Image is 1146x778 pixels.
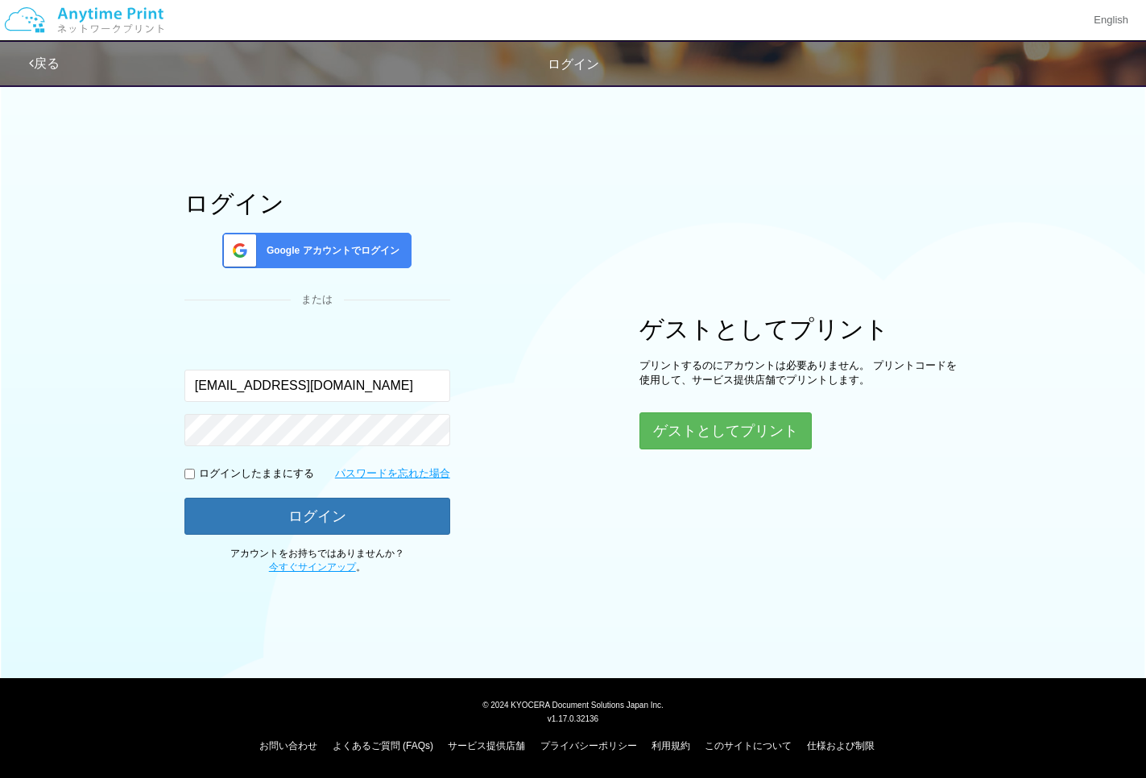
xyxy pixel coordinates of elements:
p: プリントするのにアカウントは必要ありません。 プリントコードを使用して、サービス提供店舗でプリントします。 [639,358,962,388]
span: Google アカウントでログイン [260,244,399,258]
button: ゲストとしてプリント [639,412,812,449]
span: v1.17.0.32136 [548,714,598,723]
span: 。 [269,561,366,573]
a: よくあるご質問 (FAQs) [333,740,433,751]
span: ログイン [548,57,599,71]
a: このサイトについて [705,740,792,751]
button: ログイン [184,498,450,535]
p: ログインしたままにする [199,466,314,482]
a: サービス提供店舗 [448,740,525,751]
h1: ログイン [184,190,450,217]
h1: ゲストとしてプリント [639,316,962,342]
a: 戻る [29,56,60,70]
a: 今すぐサインアップ [269,561,356,573]
a: 利用規約 [652,740,690,751]
div: または [184,292,450,308]
a: パスワードを忘れた場合 [335,466,450,482]
p: アカウントをお持ちではありませんか？ [184,547,450,574]
a: 仕様および制限 [807,740,875,751]
input: メールアドレス [184,370,450,402]
span: © 2024 KYOCERA Document Solutions Japan Inc. [482,699,664,710]
a: プライバシーポリシー [540,740,637,751]
a: お問い合わせ [259,740,317,751]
